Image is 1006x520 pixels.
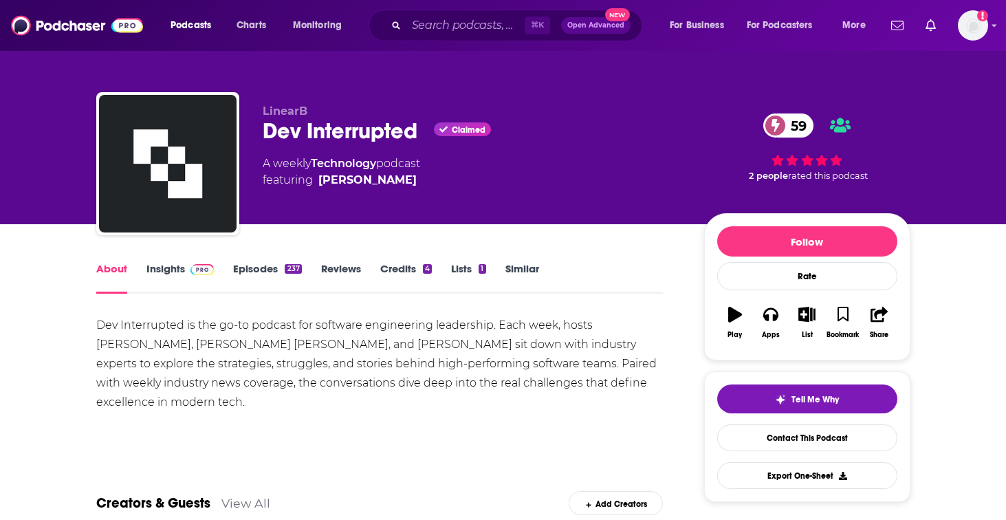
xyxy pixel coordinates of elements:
div: Share [870,331,888,339]
a: Creators & Guests [96,495,210,512]
button: Export One-Sheet [717,462,897,489]
a: Show notifications dropdown [920,14,941,37]
a: Reviews [321,262,361,294]
span: ⌘ K [525,17,550,34]
span: Monitoring [293,16,342,35]
button: Share [861,298,897,347]
img: User Profile [958,10,988,41]
button: open menu [660,14,741,36]
a: Contact This Podcast [717,424,897,451]
button: Open AdvancedNew [561,17,631,34]
button: open menu [161,14,229,36]
span: For Podcasters [747,16,813,35]
span: Open Advanced [567,22,624,29]
img: tell me why sparkle [775,394,786,405]
div: Dev Interrupted is the go-to podcast for software engineering leadership. Each week, hosts [PERSO... [96,316,664,412]
span: More [842,16,866,35]
img: Dev Interrupted [99,95,237,232]
img: Podchaser - Follow, Share and Rate Podcasts [11,12,143,39]
button: Show profile menu [958,10,988,41]
span: Tell Me Why [791,394,839,405]
a: InsightsPodchaser Pro [146,262,215,294]
div: 59 2 peoplerated this podcast [704,105,910,190]
a: Lists1 [451,262,485,294]
div: List [802,331,813,339]
a: View All [221,496,270,510]
div: Search podcasts, credits, & more... [382,10,655,41]
div: Add Creators [569,491,663,515]
span: 2 people [749,171,788,181]
button: Play [717,298,753,347]
span: New [605,8,630,21]
button: List [789,298,824,347]
button: open menu [738,14,833,36]
div: Rate [717,262,897,290]
button: Apps [753,298,789,347]
a: 59 [763,113,813,138]
span: Claimed [452,127,485,133]
div: 237 [285,264,301,274]
a: Credits4 [380,262,432,294]
div: 1 [479,264,485,274]
span: Charts [237,16,266,35]
a: Conor Bronsdon [318,172,417,188]
button: open menu [283,14,360,36]
a: Charts [228,14,274,36]
div: 4 [423,264,432,274]
span: For Business [670,16,724,35]
div: Bookmark [827,331,859,339]
svg: Add a profile image [977,10,988,21]
span: LinearB [263,105,307,118]
a: Technology [311,157,376,170]
span: Podcasts [171,16,211,35]
a: About [96,262,127,294]
span: 59 [777,113,813,138]
span: Logged in as cmand-c [958,10,988,41]
button: tell me why sparkleTell Me Why [717,384,897,413]
a: Similar [505,262,539,294]
a: Show notifications dropdown [886,14,909,37]
button: Follow [717,226,897,257]
button: Bookmark [825,298,861,347]
div: A weekly podcast [263,155,420,188]
img: Podchaser Pro [190,264,215,275]
div: Play [728,331,742,339]
span: featuring [263,172,420,188]
a: Episodes237 [233,262,301,294]
button: open menu [833,14,883,36]
span: rated this podcast [788,171,868,181]
input: Search podcasts, credits, & more... [406,14,525,36]
div: Apps [762,331,780,339]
